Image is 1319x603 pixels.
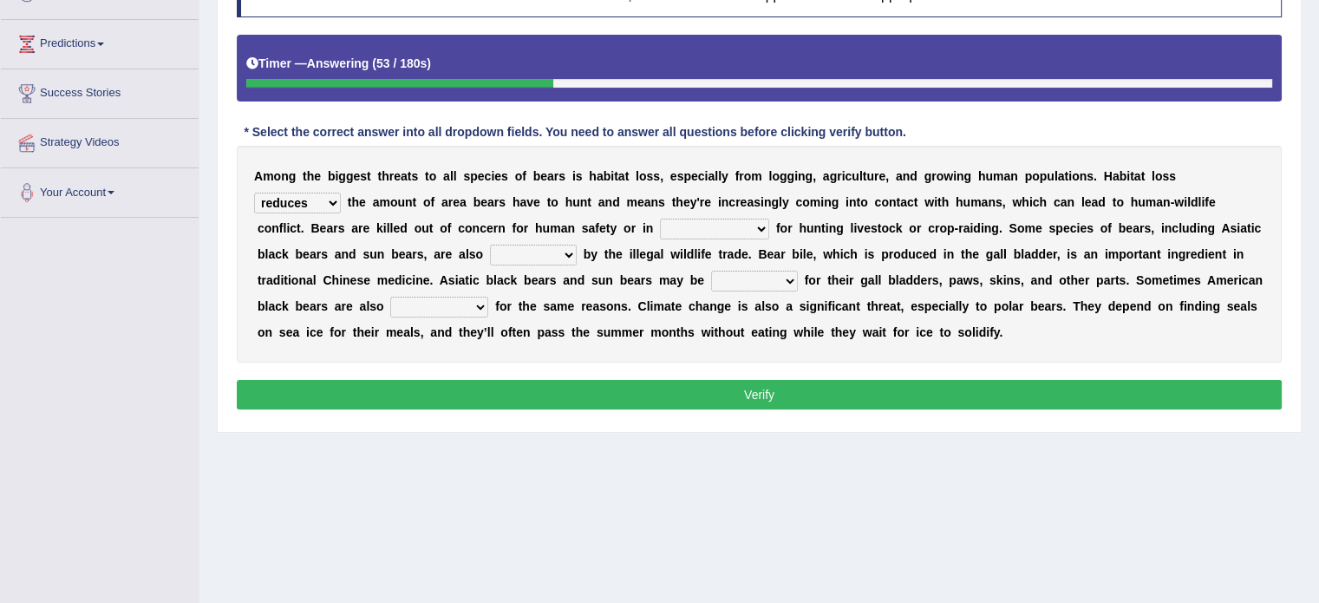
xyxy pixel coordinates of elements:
b: o [744,169,752,183]
b: n [957,169,964,183]
b: g [338,169,346,183]
b: a [1058,169,1065,183]
b: 53 / 180s [376,56,427,70]
b: h [1131,195,1139,209]
b: , [660,169,663,183]
b: l [1198,195,1201,209]
b: s [646,169,653,183]
b: i [953,169,957,183]
b: n [1067,195,1074,209]
b: a [487,195,494,209]
b: a [460,195,467,209]
b: , [1002,195,1006,209]
b: h [1039,195,1047,209]
b: t [1140,169,1145,183]
b: h [589,169,597,183]
b: u [421,221,429,235]
b: s [1169,169,1176,183]
b: e [394,169,401,183]
b: l [715,169,718,183]
b: o [860,195,868,209]
b: s [576,169,583,183]
b: o [465,221,473,235]
b: w [1174,195,1184,209]
b: p [1025,169,1033,183]
b: ) [427,56,431,70]
b: r [493,221,498,235]
b: l [768,169,772,183]
b: u [866,169,874,183]
b: h [351,195,359,209]
b: r [554,169,558,183]
b: t [914,195,918,209]
b: e [353,169,360,183]
b: f [279,221,284,235]
b: a [900,195,907,209]
b: h [565,195,573,209]
b: e [683,195,690,209]
b: t [413,195,417,209]
b: h [676,195,683,209]
b: a [597,169,604,183]
b: s [996,195,1002,209]
b: e [1209,195,1216,209]
b: u [963,195,970,209]
b: h [978,169,986,183]
b: s [501,169,508,183]
b: s [754,195,761,209]
b: t [856,195,860,209]
b: c [485,169,492,183]
b: k [376,221,383,235]
b: t [1130,169,1134,183]
b: e [637,195,644,209]
b: l [387,221,390,235]
b: g [830,169,838,183]
b: l [1152,169,1155,183]
b: e [359,195,366,209]
b: e [453,195,460,209]
b: h [535,221,543,235]
b: t [614,169,618,183]
b: l [283,221,286,235]
b: g [963,169,971,183]
b: o [274,169,282,183]
b: o [390,195,398,209]
b: h [513,195,520,209]
b: s [499,195,506,209]
b: m [379,195,389,209]
b: i [794,169,798,183]
b: s [558,169,565,183]
b: A [254,169,263,183]
b: g [771,195,779,209]
b: e [362,221,369,235]
b: c [458,221,465,235]
b: i [286,221,290,235]
b: s [411,169,418,183]
b: i [1126,169,1130,183]
b: t [348,195,352,209]
b: r [524,221,528,235]
b: a [519,195,526,209]
b: e [741,195,748,209]
b: p [1040,169,1048,183]
b: l [1055,169,1058,183]
b: g [780,169,787,183]
b: i [718,195,722,209]
b: a [1091,195,1098,209]
b: t [606,221,611,235]
b: f [447,221,452,235]
b: m [993,169,1003,183]
b: ( [372,56,376,70]
b: o [639,169,647,183]
b: l [454,169,457,183]
b: c [480,221,486,235]
b: c [728,195,735,209]
b: o [515,169,523,183]
b: o [415,221,422,235]
b: s [1087,169,1094,183]
b: r [494,195,499,209]
b: u [985,169,993,183]
b: n [405,195,413,209]
b: p [683,169,691,183]
b: e [533,195,540,209]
